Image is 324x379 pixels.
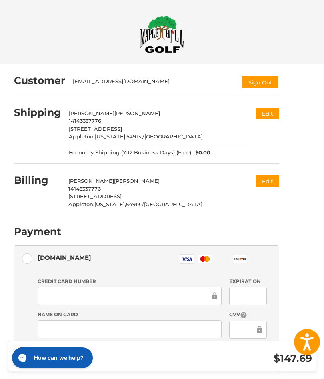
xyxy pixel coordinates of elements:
label: Expiration [229,278,267,285]
label: CVV [229,311,267,319]
span: [PERSON_NAME] [69,110,114,116]
div: [DOMAIN_NAME] [38,251,91,264]
button: Sign Out [242,76,279,89]
label: Name on Card [38,311,222,318]
span: [US_STATE], [95,133,126,140]
button: Edit [256,175,279,187]
span: Appleton, [69,133,95,140]
label: Credit Card Number [38,278,222,285]
h3: 1 Item [40,350,176,359]
span: 54913 / [126,201,144,207]
span: Appleton, [68,201,94,207]
div: [EMAIL_ADDRESS][DOMAIN_NAME] [73,78,234,89]
img: Maple Hill Golf [140,16,184,53]
iframe: Gorgias live chat messenger [8,345,95,371]
span: Economy Shipping (7-12 Business Days) (Free) [69,149,191,157]
span: 54913 / [126,133,144,140]
span: [US_STATE], [94,201,126,207]
span: [STREET_ADDRESS] [68,193,122,199]
span: [STREET_ADDRESS] [69,126,122,132]
span: [PERSON_NAME] [114,110,160,116]
h2: Shipping [14,106,61,119]
span: $0.00 [191,149,210,157]
h2: Customer [14,74,65,87]
span: [GEOGRAPHIC_DATA] [144,201,202,207]
h3: $147.69 [176,352,312,365]
button: Edit [256,108,279,119]
h2: Billing [14,174,61,186]
span: 14143337776 [69,118,101,124]
span: 14143337776 [68,186,101,192]
h2: Payment [14,225,61,238]
span: [PERSON_NAME] [68,178,114,184]
span: [PERSON_NAME] [114,178,160,184]
span: [GEOGRAPHIC_DATA] [144,133,203,140]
